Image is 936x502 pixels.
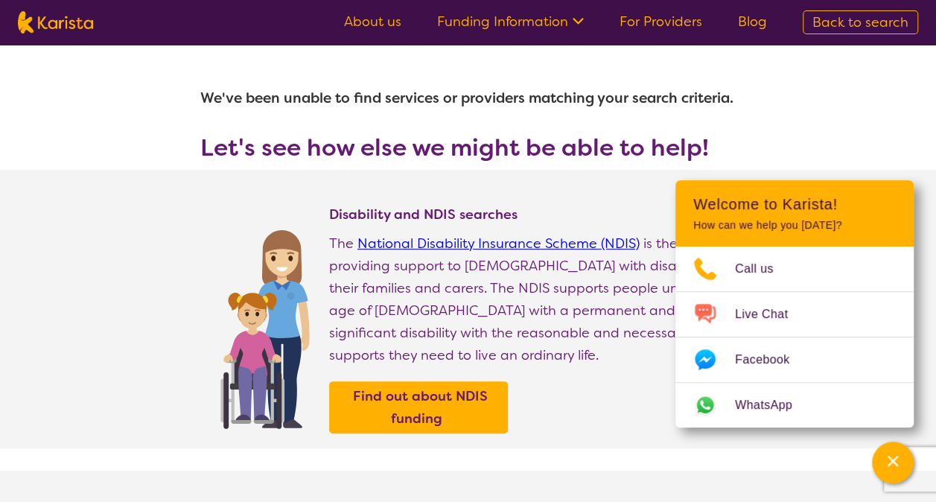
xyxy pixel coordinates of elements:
[200,134,736,161] h3: Let's see how else we might be able to help!
[329,232,736,366] p: The is the way of providing support to [DEMOGRAPHIC_DATA] with disability, their families and car...
[735,303,806,325] span: Live Chat
[803,10,918,34] a: Back to search
[872,442,914,483] button: Channel Menu
[329,206,736,223] h4: Disability and NDIS searches
[693,195,896,213] h2: Welcome to Karista!
[357,235,640,252] a: National Disability Insurance Scheme (NDIS)
[735,394,810,416] span: WhatsApp
[620,13,702,31] a: For Providers
[200,80,736,116] h1: We've been unable to find services or providers matching your search criteria.
[812,13,908,31] span: Back to search
[675,247,914,428] ul: Choose channel
[353,387,488,428] b: Find out about NDIS funding
[18,11,93,34] img: Karista logo
[738,13,767,31] a: Blog
[675,180,914,428] div: Channel Menu
[675,383,914,428] a: Web link opens in a new tab.
[437,13,584,31] a: Funding Information
[344,13,401,31] a: About us
[735,349,807,371] span: Facebook
[693,219,896,232] p: How can we help you [DATE]?
[735,258,792,280] span: Call us
[215,220,314,429] img: Find NDIS and Disability services and providers
[333,385,504,430] a: Find out about NDIS funding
